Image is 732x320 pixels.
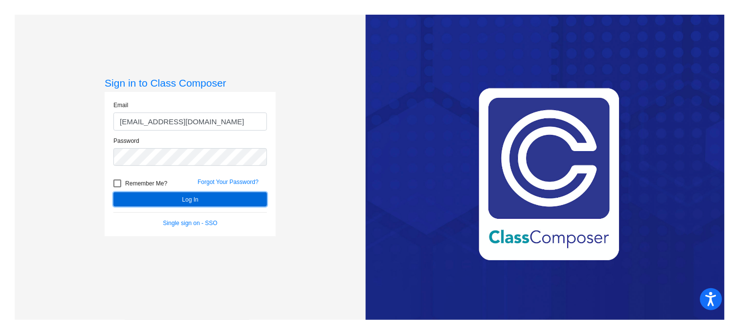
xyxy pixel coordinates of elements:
[198,179,259,185] a: Forgot Your Password?
[113,192,267,206] button: Log In
[125,178,167,189] span: Remember Me?
[113,101,128,110] label: Email
[163,220,218,227] a: Single sign on - SSO
[105,77,276,89] h3: Sign in to Class Composer
[113,137,139,145] label: Password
